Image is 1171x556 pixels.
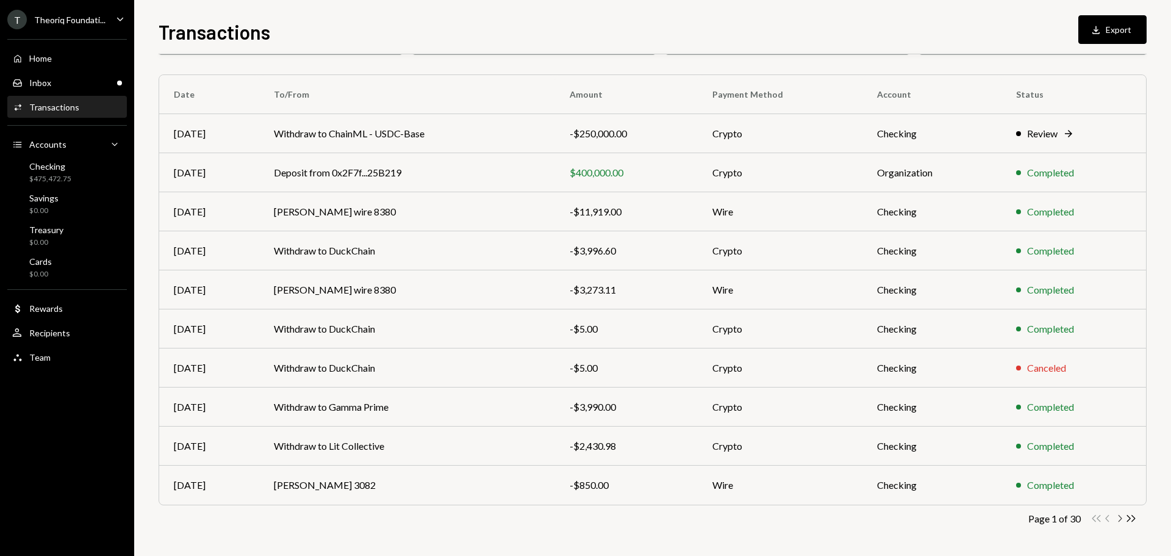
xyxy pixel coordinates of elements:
div: $0.00 [29,206,59,216]
div: [DATE] [174,361,245,375]
div: [DATE] [174,165,245,180]
a: Checking$475,472.75 [7,157,127,187]
a: Transactions [7,96,127,118]
div: Savings [29,193,59,203]
div: Completed [1027,283,1074,297]
td: Checking [862,270,1002,309]
div: Completed [1027,400,1074,414]
div: Completed [1027,244,1074,258]
td: Checking [862,231,1002,270]
td: Checking [862,192,1002,231]
div: [DATE] [174,283,245,297]
div: Inbox [29,78,51,88]
td: Crypto [698,427,862,466]
div: Review [1027,126,1058,141]
td: Crypto [698,114,862,153]
a: Accounts [7,133,127,155]
div: $475,472.75 [29,174,71,184]
a: Recipients [7,322,127,344]
th: Amount [555,75,697,114]
div: -$5.00 [570,361,682,375]
div: T [7,10,27,29]
td: Crypto [698,388,862,427]
div: [DATE] [174,126,245,141]
div: $400,000.00 [570,165,682,180]
div: -$3,996.60 [570,244,682,258]
div: Transactions [29,102,79,112]
td: Crypto [698,348,862,388]
td: Withdraw to DuckChain [259,231,555,270]
a: Treasury$0.00 [7,221,127,250]
td: Wire [698,270,862,309]
th: Payment Method [698,75,862,114]
div: [DATE] [174,400,245,414]
h1: Transactions [159,20,270,44]
div: -$11,919.00 [570,204,682,219]
div: Completed [1027,478,1074,493]
div: Completed [1027,165,1074,180]
div: [DATE] [174,322,245,336]
td: Withdraw to DuckChain [259,348,555,388]
td: Checking [862,388,1002,427]
div: Treasury [29,225,63,235]
div: Cards [29,256,52,267]
div: -$3,990.00 [570,400,682,414]
a: Inbox [7,71,127,93]
th: Status [1001,75,1146,114]
a: Savings$0.00 [7,189,127,218]
div: Checking [29,161,71,171]
th: Account [862,75,1002,114]
div: [DATE] [174,244,245,258]
td: Checking [862,114,1002,153]
div: Team [29,352,51,363]
a: Rewards [7,297,127,319]
td: Checking [862,427,1002,466]
td: Withdraw to DuckChain [259,309,555,348]
td: Withdraw to Gamma Prime [259,388,555,427]
div: Recipients [29,328,70,338]
td: Crypto [698,231,862,270]
div: Completed [1027,322,1074,336]
div: $0.00 [29,269,52,280]
td: [PERSON_NAME] 3082 [259,466,555,505]
th: To/From [259,75,555,114]
div: Page 1 of 30 [1028,513,1081,524]
div: -$5.00 [570,322,682,336]
td: Withdraw to Lit Collective [259,427,555,466]
div: Completed [1027,204,1074,219]
div: [DATE] [174,439,245,453]
div: -$850.00 [570,478,682,493]
td: Crypto [698,153,862,192]
a: Home [7,47,127,69]
div: [DATE] [174,204,245,219]
td: Crypto [698,309,862,348]
td: Deposit from 0x2F7f...25B219 [259,153,555,192]
div: Theoriq Foundati... [34,15,106,25]
td: Wire [698,192,862,231]
div: Canceled [1027,361,1066,375]
td: Organization [862,153,1002,192]
td: Withdraw to ChainML - USDC-Base [259,114,555,153]
td: Checking [862,466,1002,505]
div: -$3,273.11 [570,283,682,297]
th: Date [159,75,259,114]
td: [PERSON_NAME] wire 8380 [259,192,555,231]
a: Team [7,346,127,368]
td: Wire [698,466,862,505]
div: Completed [1027,439,1074,453]
div: Rewards [29,303,63,314]
div: Accounts [29,139,66,150]
td: [PERSON_NAME] wire 8380 [259,270,555,309]
button: Export [1078,15,1147,44]
div: $0.00 [29,237,63,248]
div: [DATE] [174,478,245,493]
div: -$2,430.98 [570,439,682,453]
div: -$250,000.00 [570,126,682,141]
td: Checking [862,309,1002,348]
a: Cards$0.00 [7,253,127,282]
td: Checking [862,348,1002,388]
div: Home [29,53,52,63]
